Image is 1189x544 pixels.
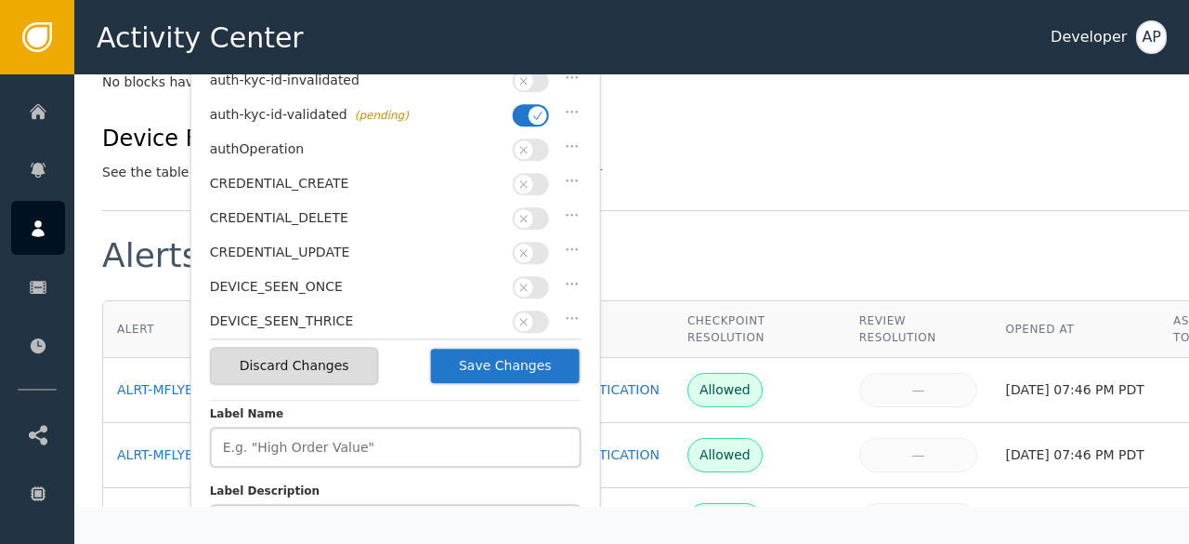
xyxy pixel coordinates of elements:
div: authOperation [210,139,503,159]
th: Checkpoint Resolution [673,301,845,358]
div: — [871,380,966,400]
div: DEVICE_SEEN_THRICE [210,312,503,331]
th: Alert [103,301,269,358]
div: [DATE] 07:46 PM PDT [1005,380,1144,400]
a: ALRT-MFLYBC688D60 [117,445,255,465]
div: DEVICE_SEEN_ONCE [210,277,503,297]
input: E.g. "High Order Value" [210,427,581,468]
div: Allowed [699,380,751,400]
button: Discard Changes [210,347,379,385]
div: Alerts (9) [102,239,257,272]
div: CREDENTIAL_CREATE [210,174,503,193]
span: (pending) [355,109,409,122]
th: Opened At [991,301,1158,358]
th: Review Resolution [845,301,992,358]
a: ALRT-MFLYBZE1H4GT [117,380,255,400]
div: auth-kyc-id-invalidated [210,71,503,90]
div: auth-kyc-id-validated [210,105,503,125]
div: Developer [1051,26,1127,48]
div: — [871,445,966,465]
label: Label Description [210,483,581,504]
button: Save Changes [429,347,581,385]
div: [DATE] 07:46 PM PDT [1005,445,1144,465]
label: Label Name [210,405,581,427]
div: Allowed [699,445,751,465]
button: AP [1136,20,1167,54]
div: Device Flags (4) [102,122,602,155]
div: CREDENTIAL_DELETE [210,208,503,228]
span: Activity Center [97,17,304,59]
div: See the table below for details on device flags associated with this customer [102,163,602,182]
div: CREDENTIAL_UPDATE [210,243,503,262]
